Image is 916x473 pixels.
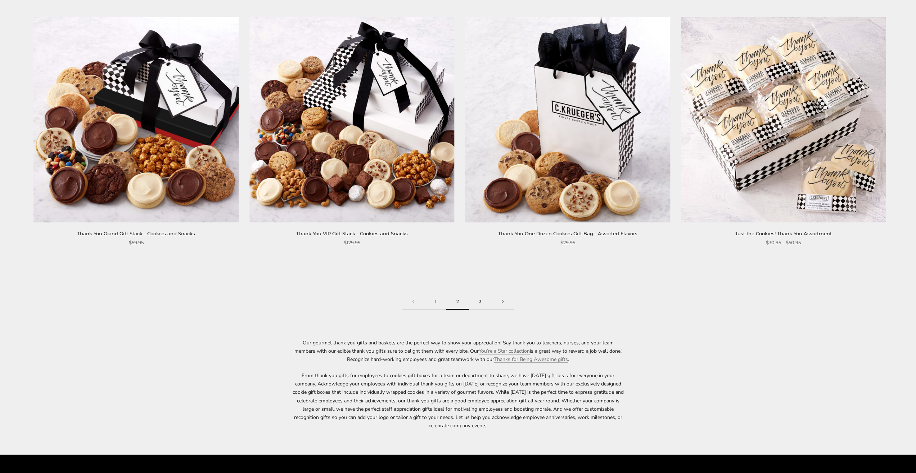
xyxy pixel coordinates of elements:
a: Thank You Grand Gift Stack - Cookies and Snacks [77,231,195,236]
a: You’re a Star collection [479,348,530,354]
span: $29.95 [560,239,575,246]
a: Next page [492,294,514,310]
img: Just the Cookies! Thank You Assortment [681,17,886,222]
a: Just the Cookies! Thank You Assortment [735,231,832,236]
a: Thanks for Being Awesome gifts [494,356,568,363]
span: $30.95 - $50.95 [766,239,801,246]
span: $129.95 [344,239,360,246]
a: Thank You VIP Gift Stack - Cookies and Snacks [296,231,408,236]
a: Previous page [402,294,425,310]
p: From thank you gifts for employees to cookies gift boxes for a team or department to share, we ha... [293,371,624,430]
span: 2 [446,294,469,310]
iframe: Sign Up via Text for Offers [6,446,75,467]
a: 1 [425,294,446,310]
a: 3 [469,294,492,310]
img: Thank You Grand Gift Stack - Cookies and Snacks [34,17,239,222]
img: Thank You One Dozen Cookies Gift Bag - Assorted Flavors [465,17,670,222]
span: $59.95 [129,239,144,246]
a: Thank You One Dozen Cookies Gift Bag - Assorted Flavors [498,231,637,236]
p: Our gourmet thank you gifts and baskets are the perfect way to show your appreciation! Say thank ... [293,339,624,363]
img: Thank You VIP Gift Stack - Cookies and Snacks [249,17,454,222]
